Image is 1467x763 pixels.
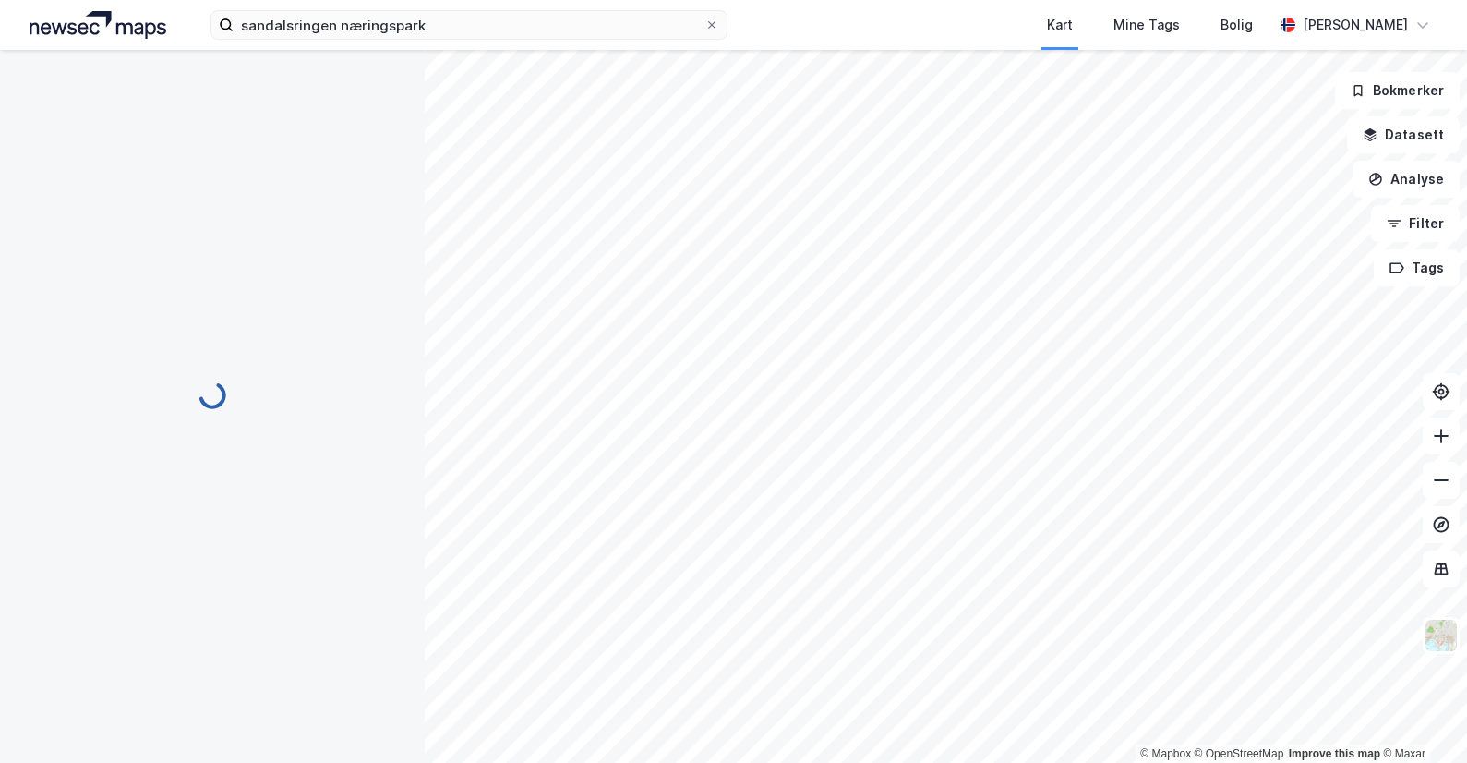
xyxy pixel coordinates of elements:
[1353,161,1460,198] button: Analyse
[1303,14,1408,36] div: [PERSON_NAME]
[1375,674,1467,763] iframe: Chat Widget
[198,381,227,410] img: spinner.a6d8c91a73a9ac5275cf975e30b51cfb.svg
[1113,14,1180,36] div: Mine Tags
[1220,14,1253,36] div: Bolig
[1347,116,1460,153] button: Datasett
[1289,747,1380,760] a: Improve this map
[30,11,166,39] img: logo.a4113a55bc3d86da70a041830d287a7e.svg
[1371,205,1460,242] button: Filter
[1335,72,1460,109] button: Bokmerker
[1047,14,1073,36] div: Kart
[1374,249,1460,286] button: Tags
[1140,747,1191,760] a: Mapbox
[1424,618,1459,653] img: Z
[1375,674,1467,763] div: Kontrollprogram for chat
[1195,747,1284,760] a: OpenStreetMap
[234,11,704,39] input: Søk på adresse, matrikkel, gårdeiere, leietakere eller personer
